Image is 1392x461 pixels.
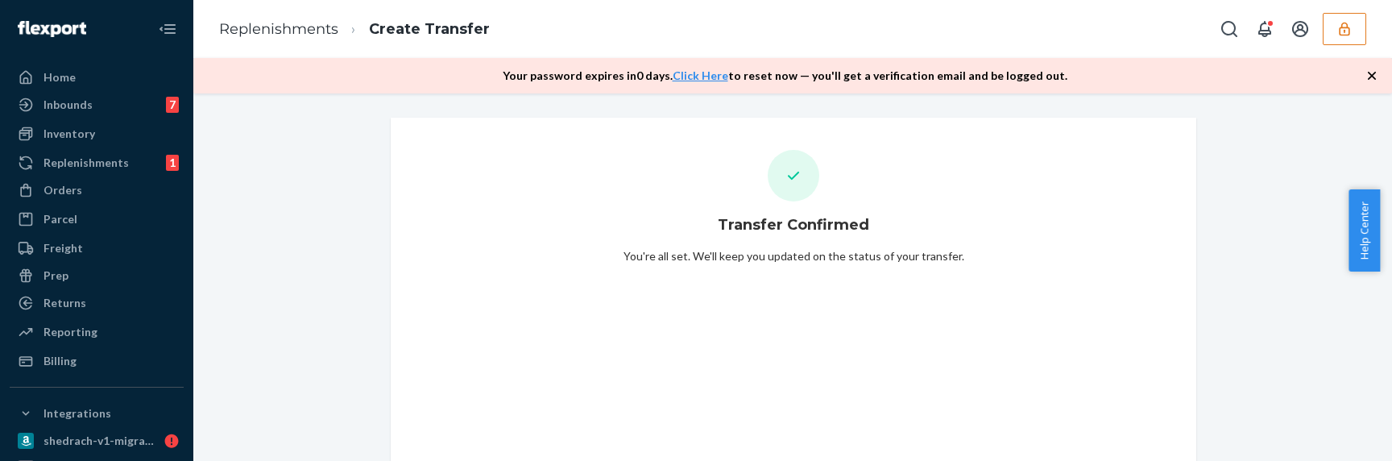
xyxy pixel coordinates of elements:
[10,290,184,316] a: Returns
[206,6,503,53] ol: breadcrumbs
[43,268,68,284] div: Prep
[10,92,184,118] a: Inbounds7
[369,20,490,38] a: Create Transfer
[1249,13,1281,45] button: Open notifications
[151,13,184,45] button: Close Navigation
[219,20,338,38] a: Replenishments
[1213,13,1245,45] button: Open Search Box
[166,155,179,171] div: 1
[10,64,184,90] a: Home
[10,177,184,203] a: Orders
[43,240,83,256] div: Freight
[43,211,77,227] div: Parcel
[166,97,179,113] div: 7
[43,324,97,340] div: Reporting
[1348,189,1380,272] button: Help Center
[623,248,964,264] div: You're all set. We'll keep you updated on the status of your transfer.
[1287,413,1376,453] iframe: Opens a widget where you can chat to one of our agents
[503,68,1067,84] p: Your password expires in 0 days . to reset now — you'll get a verification email and be logged out.
[10,206,184,232] a: Parcel
[673,69,728,82] a: Click Here
[10,235,184,261] a: Freight
[43,97,93,113] div: Inbounds
[10,263,184,289] a: Prep
[10,319,184,345] a: Reporting
[18,21,86,37] img: Flexport logo
[10,348,184,374] a: Billing
[43,155,129,171] div: Replenishments
[43,69,76,85] div: Home
[1284,13,1316,45] button: Open account menu
[10,401,184,426] button: Integrations
[43,433,158,449] div: shedrach-v1-migration-test
[43,126,95,142] div: Inventory
[43,182,82,198] div: Orders
[10,150,184,176] a: Replenishments1
[10,121,184,147] a: Inventory
[43,405,111,422] div: Integrations
[43,295,86,311] div: Returns
[10,428,184,454] a: shedrach-v1-migration-test
[718,214,869,235] h3: Transfer Confirmed
[43,353,77,369] div: Billing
